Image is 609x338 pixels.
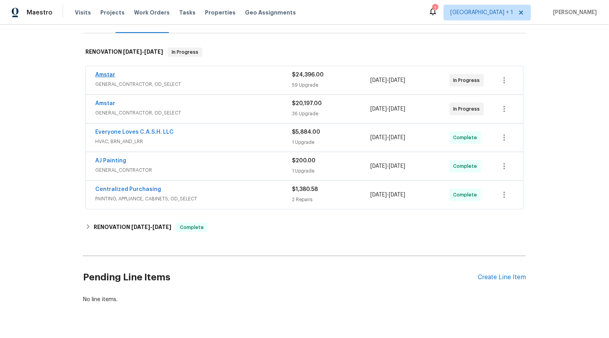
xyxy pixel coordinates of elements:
span: [DATE] [389,164,406,169]
div: 7 [432,5,438,13]
a: Everyone Loves C.A.S.H. LLC [95,129,174,135]
span: [DATE] [371,78,387,83]
span: [DATE] [144,49,163,55]
span: Maestro [27,9,53,16]
a: Amstar [95,101,115,106]
span: [DATE] [371,106,387,112]
span: HVAC, BRN_AND_LRR [95,138,292,145]
div: 2 Repairs [292,196,371,204]
span: Complete [177,224,207,231]
div: Create Line Item [478,274,526,281]
span: [DATE] [389,106,406,112]
span: [DATE] [389,78,406,83]
span: In Progress [453,76,483,84]
span: $24,396.00 [292,72,324,78]
div: 36 Upgrade [292,110,371,118]
span: [DATE] [371,192,387,198]
span: [PERSON_NAME] [550,9,597,16]
span: Projects [100,9,125,16]
span: In Progress [169,48,201,56]
a: Centralized Purchasing [95,187,161,192]
span: $20,197.00 [292,101,322,106]
span: In Progress [453,105,483,113]
span: [DATE] [131,224,150,230]
span: Complete [453,191,480,199]
span: - [371,76,406,84]
span: [GEOGRAPHIC_DATA] + 1 [450,9,513,16]
span: - [371,134,406,142]
div: RENOVATION [DATE]-[DATE]In Progress [83,40,526,65]
div: RENOVATION [DATE]-[DATE]Complete [83,218,526,237]
span: $1,380.58 [292,187,318,192]
div: 59 Upgrade [292,81,371,89]
a: Amstar [95,72,115,78]
span: Work Orders [134,9,170,16]
div: 1 Upgrade [292,167,371,175]
span: [DATE] [123,49,142,55]
span: $200.00 [292,158,315,164]
h6: RENOVATION [85,47,163,57]
span: - [123,49,163,55]
span: [DATE] [371,164,387,169]
span: [DATE] [389,135,406,140]
span: Visits [75,9,91,16]
span: Geo Assignments [245,9,296,16]
h6: RENOVATION [94,223,171,232]
a: AJ Painting [95,158,126,164]
span: - [371,105,406,113]
span: - [371,191,406,199]
span: PAINTING, APPLIANCE, CABINETS, OD_SELECT [95,195,292,203]
span: GENERAL_CONTRACTOR [95,166,292,174]
span: Tasks [179,10,196,15]
h2: Pending Line Items [83,259,478,296]
span: Complete [453,134,480,142]
span: Complete [453,162,480,170]
span: GENERAL_CONTRACTOR, OD_SELECT [95,109,292,117]
span: [DATE] [371,135,387,140]
span: [DATE] [389,192,406,198]
span: GENERAL_CONTRACTOR, OD_SELECT [95,80,292,88]
div: No line items. [83,296,526,303]
span: $5,884.00 [292,129,320,135]
div: 1 Upgrade [292,138,371,146]
span: [DATE] [152,224,171,230]
span: Properties [205,9,236,16]
span: - [371,162,406,170]
span: - [131,224,171,230]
